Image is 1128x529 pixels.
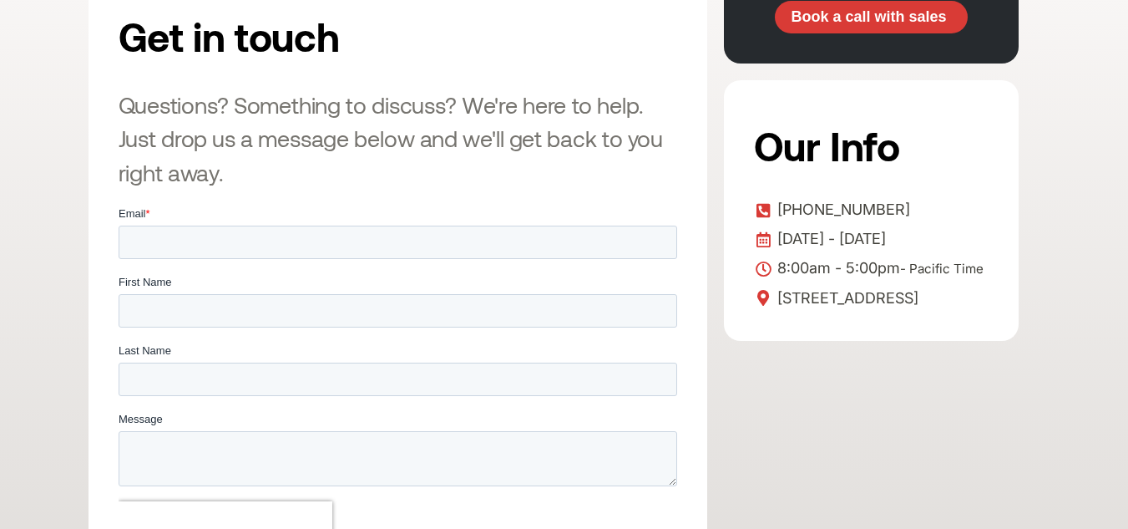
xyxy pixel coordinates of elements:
h2: Get in touch [119,1,509,71]
span: [STREET_ADDRESS] [773,286,918,311]
h3: Questions? Something to discuss? We're here to help. Just drop us a message below and we'll get b... [119,88,677,190]
span: [DATE] - [DATE] [773,226,886,252]
span: 8:00am - 5:00pm [773,256,984,282]
span: [PHONE_NUMBER] [773,197,910,222]
span: - Pacific Time [900,261,984,277]
a: [PHONE_NUMBER] [754,197,989,222]
a: Book a call with sales [775,1,968,34]
h2: Our Info [754,110,984,181]
span: Book a call with sales [791,9,946,24]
